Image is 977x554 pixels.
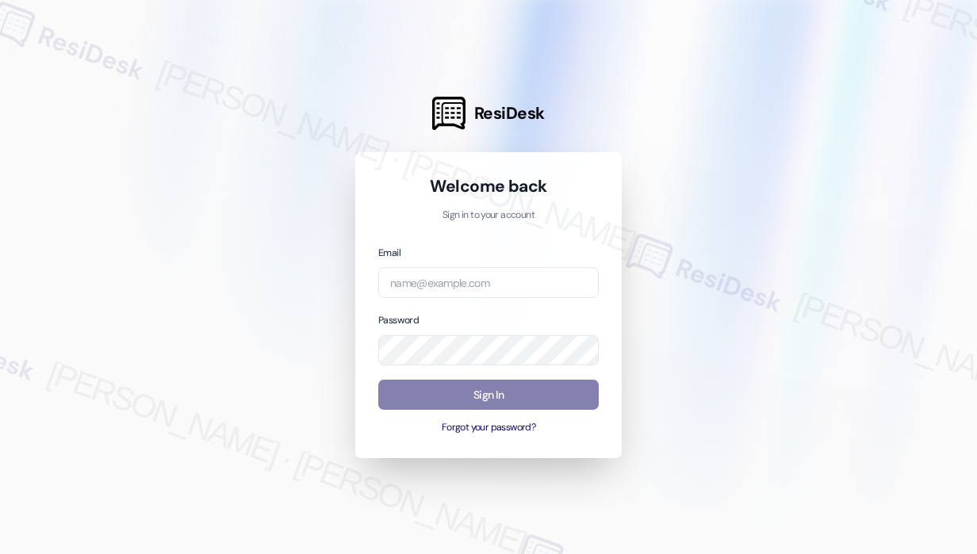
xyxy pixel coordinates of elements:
[378,314,419,327] label: Password
[378,246,400,259] label: Email
[474,102,545,124] span: ResiDesk
[378,267,599,298] input: name@example.com
[378,175,599,197] h1: Welcome back
[378,380,599,411] button: Sign In
[378,421,599,435] button: Forgot your password?
[432,97,466,130] img: ResiDesk Logo
[378,208,599,223] p: Sign in to your account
